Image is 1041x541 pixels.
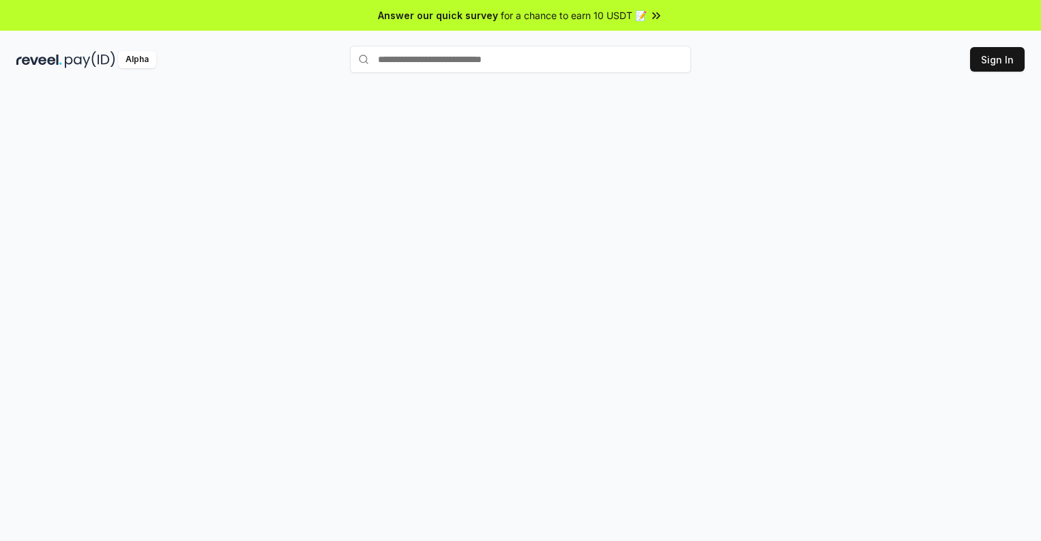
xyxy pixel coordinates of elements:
[118,51,156,68] div: Alpha
[378,8,498,23] span: Answer our quick survey
[501,8,647,23] span: for a chance to earn 10 USDT 📝
[16,51,62,68] img: reveel_dark
[65,51,115,68] img: pay_id
[970,47,1025,72] button: Sign In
